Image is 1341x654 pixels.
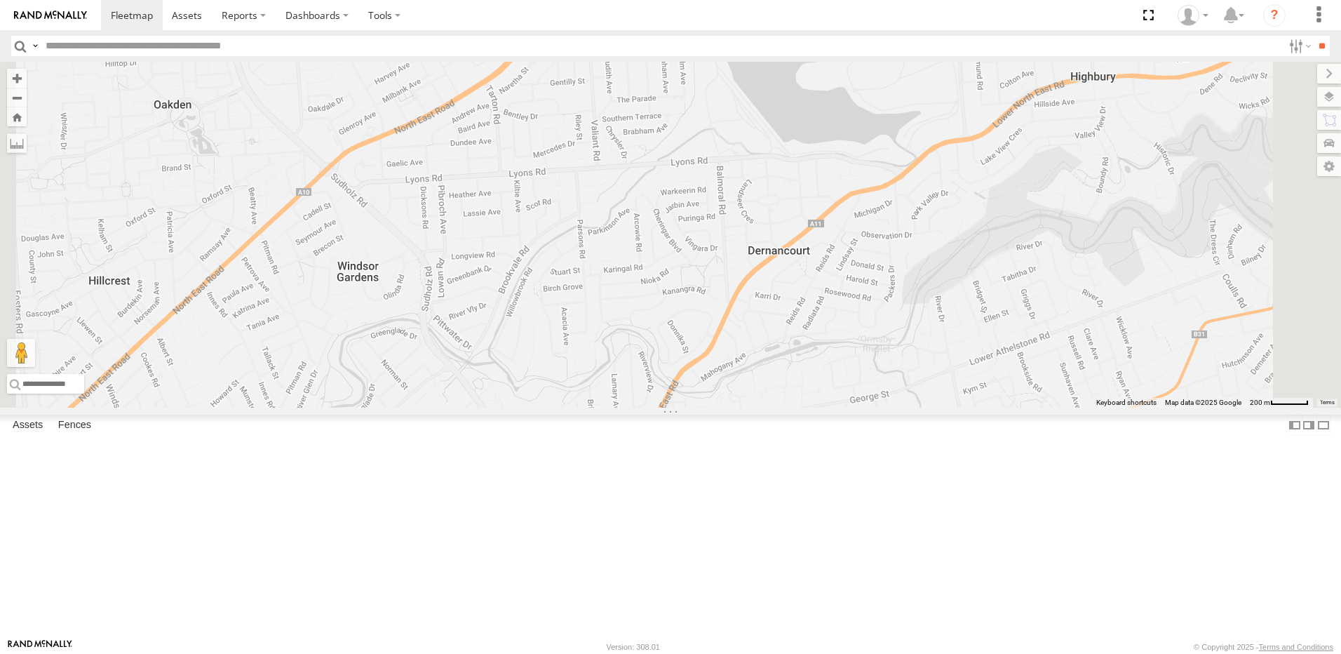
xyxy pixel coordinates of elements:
[1302,415,1316,435] label: Dock Summary Table to the Right
[1096,398,1157,408] button: Keyboard shortcuts
[7,339,35,367] button: Drag Pegman onto the map to open Street View
[1259,643,1333,651] a: Terms and Conditions
[1194,643,1333,651] div: © Copyright 2025 -
[7,133,27,153] label: Measure
[1250,399,1270,406] span: 200 m
[14,11,87,20] img: rand-logo.svg
[6,415,50,435] label: Assets
[1246,398,1313,408] button: Map Scale: 200 m per 51 pixels
[607,643,660,651] div: Version: 308.01
[29,36,41,56] label: Search Query
[8,640,72,654] a: Visit our Website
[1316,415,1330,435] label: Hide Summary Table
[1173,5,1213,26] div: Stuart Williams
[1317,156,1341,176] label: Map Settings
[7,88,27,107] button: Zoom out
[1165,399,1241,406] span: Map data ©2025 Google
[1263,4,1286,27] i: ?
[1320,400,1335,406] a: Terms (opens in new tab)
[7,69,27,88] button: Zoom in
[1283,36,1314,56] label: Search Filter Options
[51,415,98,435] label: Fences
[1288,415,1302,435] label: Dock Summary Table to the Left
[7,107,27,126] button: Zoom Home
